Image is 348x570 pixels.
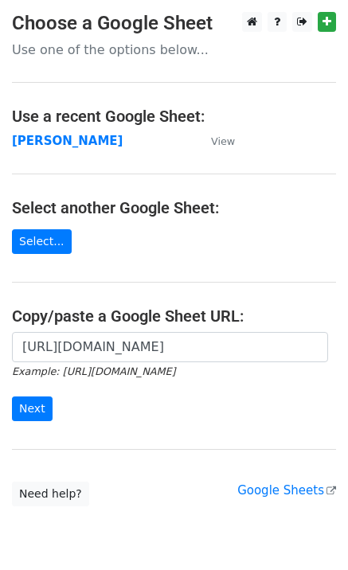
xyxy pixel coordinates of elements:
[12,107,336,126] h4: Use a recent Google Sheet:
[12,482,89,506] a: Need help?
[268,494,348,570] iframe: Chat Widget
[12,198,336,217] h4: Select another Google Sheet:
[12,134,123,148] a: [PERSON_NAME]
[211,135,235,147] small: View
[12,12,336,35] h3: Choose a Google Sheet
[237,483,336,498] a: Google Sheets
[12,396,53,421] input: Next
[12,365,175,377] small: Example: [URL][DOMAIN_NAME]
[12,41,336,58] p: Use one of the options below...
[12,306,336,326] h4: Copy/paste a Google Sheet URL:
[12,332,328,362] input: Paste your Google Sheet URL here
[195,134,235,148] a: View
[12,229,72,254] a: Select...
